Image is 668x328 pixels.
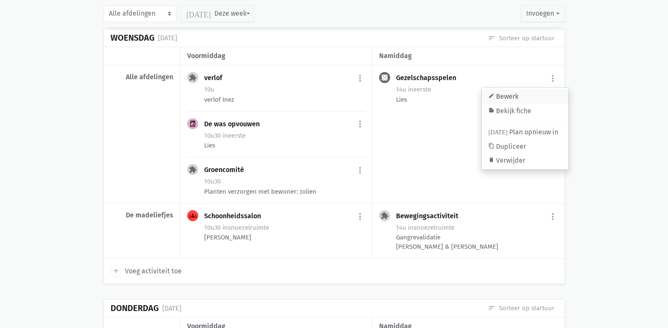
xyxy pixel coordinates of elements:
[162,303,181,314] div: [DATE]
[381,74,388,81] i: casino
[204,233,365,242] div: [PERSON_NAME]
[204,166,251,174] div: Groencomité
[222,224,269,231] span: snoezelruimte
[488,93,494,99] i: edit
[204,132,221,139] span: 10u30
[396,224,406,231] span: 14u
[204,212,268,220] div: Schoonheidssalon
[111,265,182,276] a: add Voeg activiteit toe
[488,157,494,163] i: delete
[482,125,568,139] a: Plan opnieuw in
[222,224,228,231] span: in
[488,143,494,149] i: content_copy
[488,34,496,42] i: sort
[204,187,365,196] div: Planten verzorgen met bewoner: Jolien
[482,89,568,104] a: Bewerk
[204,95,365,104] div: verlof Inez
[379,50,557,61] div: namiddag
[396,233,557,251] div: Gangrevalidatie [PERSON_NAME] & [PERSON_NAME]
[189,166,197,173] i: extension
[204,141,365,150] div: Lies
[111,211,173,220] div: De madeliefjes
[125,266,182,277] span: Voeg activiteit toe
[111,303,159,313] div: Donderdag
[204,120,266,128] div: De was opvouwen
[181,5,254,22] button: Deze week
[204,178,221,185] span: 10u30
[186,10,211,17] i: [DATE]
[204,224,221,231] span: 10u30
[189,74,197,81] i: extension
[482,153,568,168] a: Verwijder
[396,86,406,93] span: 14u
[396,95,557,104] div: Lies
[111,73,173,81] div: Alle afdelingen
[488,107,494,113] i: summarize
[408,224,455,231] span: snoezelruimte
[408,86,431,93] span: eerste
[222,132,228,139] span: in
[222,132,246,139] span: eerste
[488,33,554,43] a: Sorteer op startuur
[112,267,120,275] i: add
[488,128,507,134] i: [DATE]
[396,74,463,82] div: Gezelschapsspelen
[408,224,413,231] span: in
[204,86,214,93] span: 10u
[488,304,496,312] i: sort
[521,5,565,22] button: Invoegen
[482,139,568,154] a: Dupliceer
[158,33,177,44] div: [DATE]
[482,104,568,118] a: Bekijk fiche
[189,120,197,128] i: local_laundry_service
[111,33,155,43] div: Woensdag
[204,74,229,82] div: verlof
[187,50,365,61] div: voormiddag
[396,212,465,220] div: Bewegingsactiviteit
[189,212,197,220] i: groups
[381,212,388,220] i: extension
[488,303,554,313] a: Sorteer op startuur
[408,86,413,93] span: in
